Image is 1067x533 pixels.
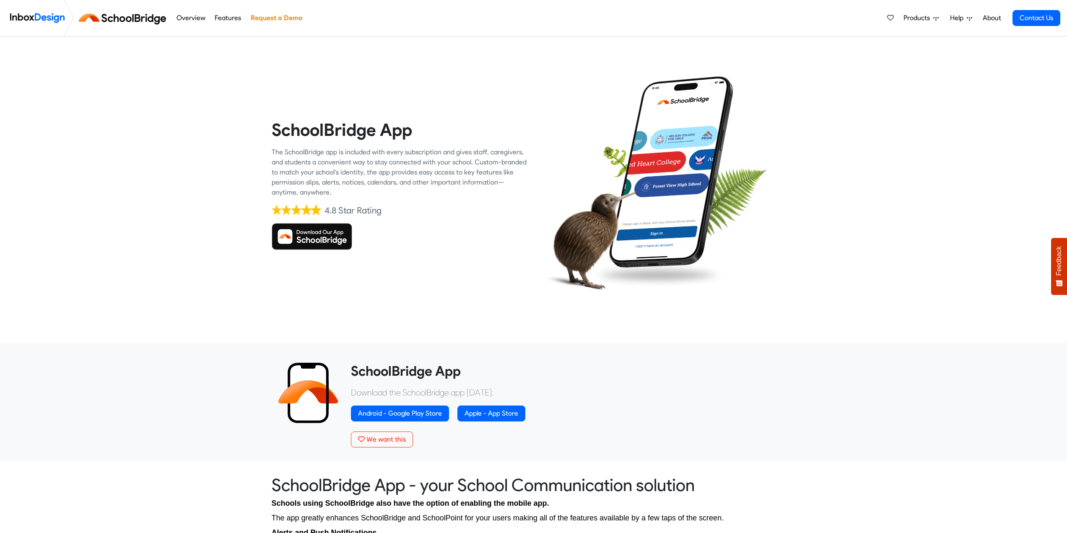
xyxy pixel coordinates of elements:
[77,8,171,28] img: schoolbridge logo
[213,10,244,26] a: Features
[605,76,737,268] img: phone.png
[903,13,933,23] span: Products
[540,178,637,299] img: kiwi_bird.png
[351,363,789,380] heading: SchoolBridge App
[1055,246,1063,276] span: Feedback
[351,406,449,421] a: Android - Google Play Store
[272,474,796,496] heading: SchoolBridge App - your School Communication solution
[1051,238,1067,295] button: Feedback - Show survey
[900,10,942,26] a: Products
[272,514,724,522] span: The app greatly enhances SchoolBridge and SchoolPoint for your users making all of the features a...
[325,204,382,217] div: 4.8 Star Rating
[591,260,725,289] img: shadow.png
[248,10,304,26] a: Request a Demo
[950,13,967,23] span: Help
[272,223,352,250] img: Download SchoolBridge App
[947,10,976,26] a: Help
[366,435,406,443] span: We want this
[272,499,549,507] span: Schools using SchoolBridge also have the option of enabling the mobile app.
[980,10,1003,26] a: About
[278,363,338,423] img: 2022_01_13_icon_sb_app.svg
[351,386,789,399] p: Download the SchoolBridge app [DATE]:
[457,406,525,421] a: Apple - App Store
[272,119,527,140] heading: SchoolBridge App
[1012,10,1060,26] a: Contact Us
[351,432,413,447] button: We want this
[272,147,527,198] div: The SchoolBridge app is included with every subscription and gives staff, caregivers, and student...
[174,10,208,26] a: Overview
